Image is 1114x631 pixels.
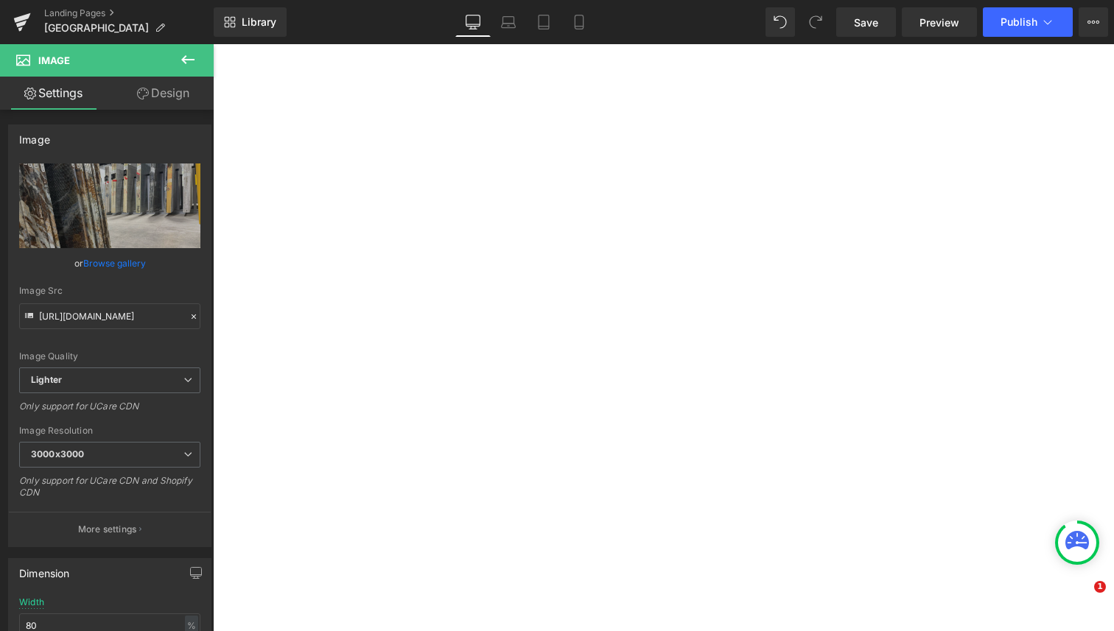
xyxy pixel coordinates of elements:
a: Preview [902,7,977,37]
a: Laptop [491,7,526,37]
iframe: Intercom live chat [1064,581,1099,616]
button: More settings [9,512,211,546]
span: Library [242,15,276,29]
a: Tablet [526,7,561,37]
span: Publish [1001,16,1037,28]
span: Image [38,54,70,66]
a: Design [110,77,217,110]
span: Preview [919,15,959,30]
div: Image Src [19,286,200,296]
div: Only support for UCare CDN [19,401,200,422]
button: Publish [983,7,1073,37]
div: or [19,255,200,271]
div: Dimension [19,559,70,579]
button: More [1079,7,1108,37]
p: More settings [78,523,137,536]
span: Save [854,15,878,30]
b: Lighter [31,374,62,385]
button: Undo [766,7,795,37]
a: New Library [214,7,287,37]
b: 3000x3000 [31,448,84,459]
div: Only support for UCare CDN and Shopify CDN [19,475,200,508]
div: Image [19,125,50,146]
a: Desktop [455,7,491,37]
input: Link [19,303,200,329]
span: [GEOGRAPHIC_DATA] [44,22,149,34]
a: Mobile [561,7,597,37]
div: Image Quality [19,351,200,362]
span: 1 [1094,581,1106,593]
div: Image Resolution [19,426,200,436]
a: Landing Pages [44,7,214,19]
div: Width [19,597,44,607]
a: Browse gallery [83,250,146,276]
button: Redo [801,7,830,37]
